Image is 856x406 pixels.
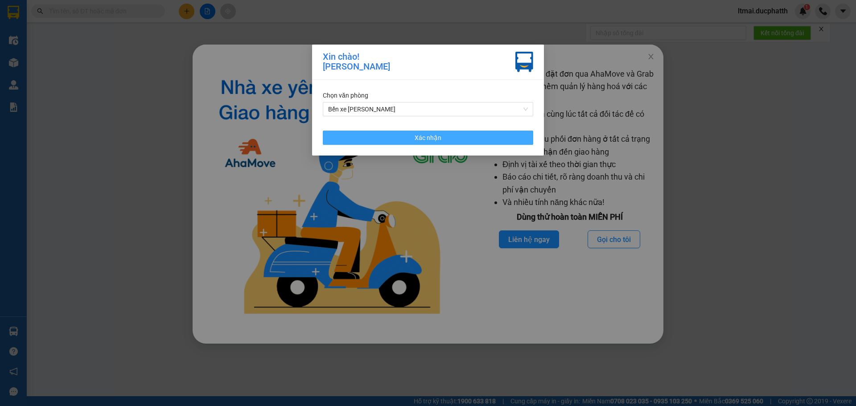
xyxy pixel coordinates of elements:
button: Xác nhận [323,131,533,145]
span: Xác nhận [415,133,441,143]
img: vxr-icon [515,52,533,72]
span: Bến xe Hoằng Hóa [328,103,528,116]
div: Chọn văn phòng [323,90,533,100]
div: Xin chào! [PERSON_NAME] [323,52,390,72]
